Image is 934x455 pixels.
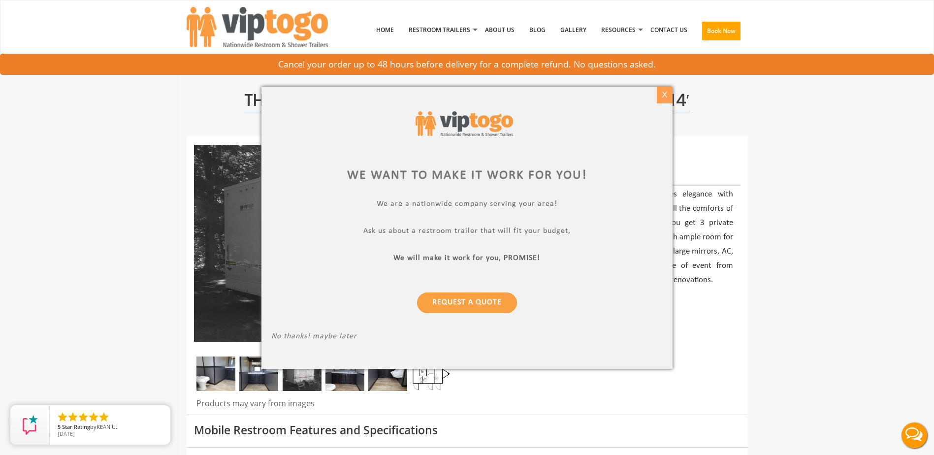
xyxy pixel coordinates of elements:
span: by [58,424,162,431]
li:  [67,411,79,423]
span: Star Rating [62,423,90,430]
a: Request a Quote [417,292,517,313]
li:  [57,411,68,423]
b: We will make it work for you, PROMISE! [394,254,541,261]
button: Live Chat [895,416,934,455]
li:  [88,411,99,423]
p: We are a nationwide company serving your area! [271,199,663,210]
img: Review Rating [20,415,40,435]
div: X [657,87,673,103]
p: Ask us about a restroom trailer that will fit your budget, [271,226,663,237]
p: No thanks! maybe later [271,331,663,343]
li:  [77,411,89,423]
img: viptogo logo [416,111,514,136]
span: KEAN U. [97,423,117,430]
span: 5 [58,423,61,430]
li:  [98,411,110,423]
span: [DATE] [58,430,75,437]
div: We want to make it work for you! [271,166,663,184]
